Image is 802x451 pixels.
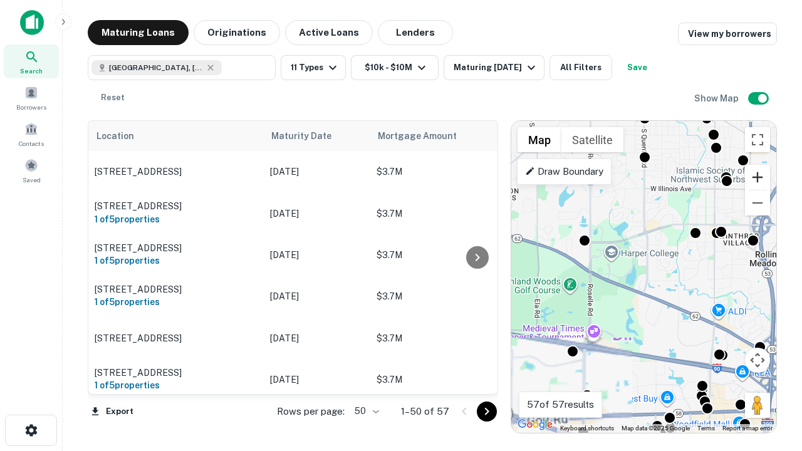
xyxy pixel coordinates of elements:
[270,331,364,345] p: [DATE]
[514,417,556,433] img: Google
[95,242,258,254] p: [STREET_ADDRESS]
[95,367,258,378] p: [STREET_ADDRESS]
[454,60,539,75] div: Maturing [DATE]
[694,91,741,105] h6: Show Map
[444,55,544,80] button: Maturing [DATE]
[4,81,59,115] a: Borrowers
[378,128,473,143] span: Mortgage Amount
[4,153,59,187] a: Saved
[20,66,43,76] span: Search
[88,20,189,45] button: Maturing Loans
[95,333,258,344] p: [STREET_ADDRESS]
[739,351,802,411] iframe: Chat Widget
[88,121,264,151] th: Location
[745,190,770,215] button: Zoom out
[401,404,449,419] p: 1–50 of 57
[722,425,773,432] a: Report a map error
[511,121,776,433] div: 0 0
[95,200,258,212] p: [STREET_ADDRESS]
[264,121,370,151] th: Maturity Date
[377,331,502,345] p: $3.7M
[527,397,594,412] p: 57 of 57 results
[194,20,280,45] button: Originations
[270,289,364,303] p: [DATE]
[4,117,59,151] a: Contacts
[93,85,133,110] button: Reset
[377,373,502,386] p: $3.7M
[377,207,502,220] p: $3.7M
[518,127,561,152] button: Show street map
[745,348,770,373] button: Map camera controls
[4,44,59,78] a: Search
[16,102,46,112] span: Borrowers
[514,417,556,433] a: Open this area in Google Maps (opens a new window)
[745,127,770,152] button: Toggle fullscreen view
[270,373,364,386] p: [DATE]
[477,402,497,422] button: Go to next page
[271,128,348,143] span: Maturity Date
[377,165,502,179] p: $3.7M
[549,55,612,80] button: All Filters
[277,404,345,419] p: Rows per page:
[95,212,258,226] h6: 1 of 5 properties
[88,402,137,421] button: Export
[377,289,502,303] p: $3.7M
[109,62,203,73] span: [GEOGRAPHIC_DATA], [GEOGRAPHIC_DATA]
[270,207,364,220] p: [DATE]
[270,165,364,179] p: [DATE]
[20,10,44,35] img: capitalize-icon.png
[281,55,346,80] button: 11 Types
[525,164,603,179] p: Draw Boundary
[678,23,777,45] a: View my borrowers
[23,175,41,185] span: Saved
[351,55,439,80] button: $10k - $10M
[697,425,715,432] a: Terms
[370,121,508,151] th: Mortgage Amount
[270,248,364,262] p: [DATE]
[617,55,657,80] button: Save your search to get updates of matches that match your search criteria.
[95,295,258,309] h6: 1 of 5 properties
[19,138,44,148] span: Contacts
[745,165,770,190] button: Zoom in
[95,254,258,267] h6: 1 of 5 properties
[96,128,134,143] span: Location
[285,20,373,45] button: Active Loans
[377,248,502,262] p: $3.7M
[95,166,258,177] p: [STREET_ADDRESS]
[95,284,258,295] p: [STREET_ADDRESS]
[378,20,453,45] button: Lenders
[95,378,258,392] h6: 1 of 5 properties
[622,425,690,432] span: Map data ©2025 Google
[350,402,381,420] div: 50
[561,127,623,152] button: Show satellite imagery
[560,424,614,433] button: Keyboard shortcuts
